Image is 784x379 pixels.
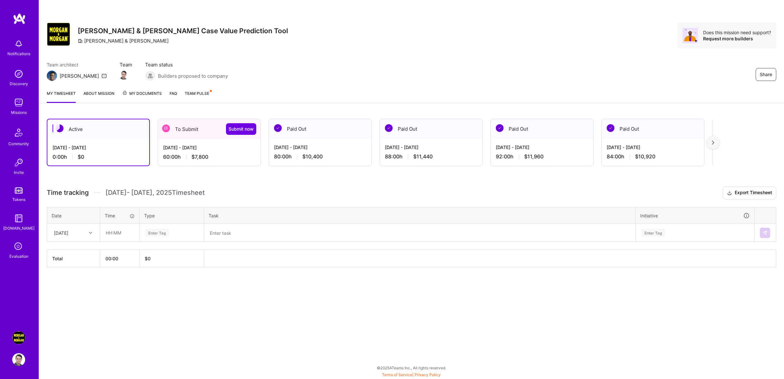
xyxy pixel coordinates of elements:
div: Initiative [640,212,750,219]
img: Paid Out [607,124,614,132]
div: Missions [11,109,27,116]
img: Paid Out [385,124,393,132]
img: Community [11,125,26,140]
div: Invite [14,169,24,176]
span: Submit now [229,126,254,132]
img: Avatar [682,28,698,43]
th: Task [204,207,636,224]
img: Paid Out [274,124,282,132]
i: icon Chevron [89,231,92,234]
span: $11,440 [413,153,433,160]
div: [DATE] - [DATE] [53,144,144,151]
div: Time [105,212,135,219]
i: icon SelectionTeam [13,241,25,253]
i: icon Download [727,190,732,196]
i: icon CompanyGray [78,38,83,44]
div: 84:00 h [607,153,699,160]
span: $ 0 [145,256,151,261]
div: [DATE] - [DATE] [496,144,588,151]
span: $7,800 [191,154,208,160]
div: 80:00 h [274,153,366,160]
img: Company Logo [47,23,70,46]
div: [DATE] - [DATE] [163,144,255,151]
th: 00:00 [100,250,140,267]
a: Terms of Service [382,372,412,377]
span: $10,920 [635,153,655,160]
div: [PERSON_NAME] [60,73,99,79]
div: [DATE] - [DATE] [385,144,477,151]
span: Team status [145,61,228,68]
div: Discovery [10,80,28,87]
div: [DATE] - [DATE] [607,144,699,151]
div: Paid Out [602,119,704,139]
div: Notifications [7,50,30,57]
img: logo [13,13,26,25]
button: Submit now [226,123,256,135]
div: [PERSON_NAME] & [PERSON_NAME] [78,37,169,44]
div: Community [8,140,29,147]
a: My Documents [122,90,162,103]
span: $10,400 [302,153,323,160]
div: Evaluation [9,253,28,260]
img: Paid Out [496,124,504,132]
img: guide book [12,212,25,225]
div: Enter Tag [145,228,169,238]
span: [DATE] - [DATE] , 2025 Timesheet [105,189,205,197]
a: My timesheet [47,90,76,103]
div: Paid Out [491,119,593,139]
span: Team Pulse [185,91,209,96]
div: 60:00 h [163,154,255,160]
button: Export Timesheet [723,186,776,199]
th: Date [47,207,100,224]
img: tokens [15,187,23,194]
a: User Avatar [11,353,27,366]
div: 88:00 h [385,153,477,160]
img: teamwork [12,96,25,109]
img: Invite [12,156,25,169]
div: [DATE] - [DATE] [274,144,366,151]
div: Tokens [12,196,25,203]
i: icon Mail [102,73,107,78]
div: [DATE] [54,229,68,236]
div: Request more builders [703,35,771,42]
span: $11,960 [524,153,544,160]
img: bell [12,37,25,50]
img: right [712,140,714,145]
a: Team Member Avatar [120,69,128,80]
div: [DOMAIN_NAME] [3,225,34,232]
img: Team Architect [47,71,57,81]
span: | [382,372,441,377]
a: Privacy Policy [415,372,441,377]
div: Enter Tag [641,228,665,238]
div: Paid Out [269,119,371,139]
img: Submit [762,230,768,235]
div: Paid Out [380,119,482,139]
div: Does this mission need support? [703,29,771,35]
button: Share [756,68,776,81]
img: User Avatar [12,353,25,366]
span: My Documents [122,90,162,97]
div: To Submit [158,119,260,139]
div: Active [47,119,149,139]
img: To Submit [162,125,170,132]
a: Morgan & Morgan Case Value Prediction Tool [11,331,27,344]
img: Active [56,125,64,132]
span: Team architect [47,61,107,68]
div: © 2025 ATeams Inc., All rights reserved. [39,360,784,376]
th: Total [47,250,100,267]
h3: [PERSON_NAME] & [PERSON_NAME] Case Value Prediction Tool [78,27,288,35]
img: Builders proposed to company [145,71,155,81]
span: Team [120,61,132,68]
img: Morgan & Morgan Case Value Prediction Tool [12,331,25,344]
div: 0:00 h [53,154,144,160]
a: FAQ [170,90,177,103]
div: 92:00 h [496,153,588,160]
span: Builders proposed to company [158,73,228,79]
a: Team Pulse [185,90,211,103]
input: HH:MM [101,224,139,241]
span: Time tracking [47,189,89,197]
th: Type [140,207,204,224]
img: Team Member Avatar [119,70,129,80]
span: $0 [78,154,84,160]
a: About Mission [83,90,114,103]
